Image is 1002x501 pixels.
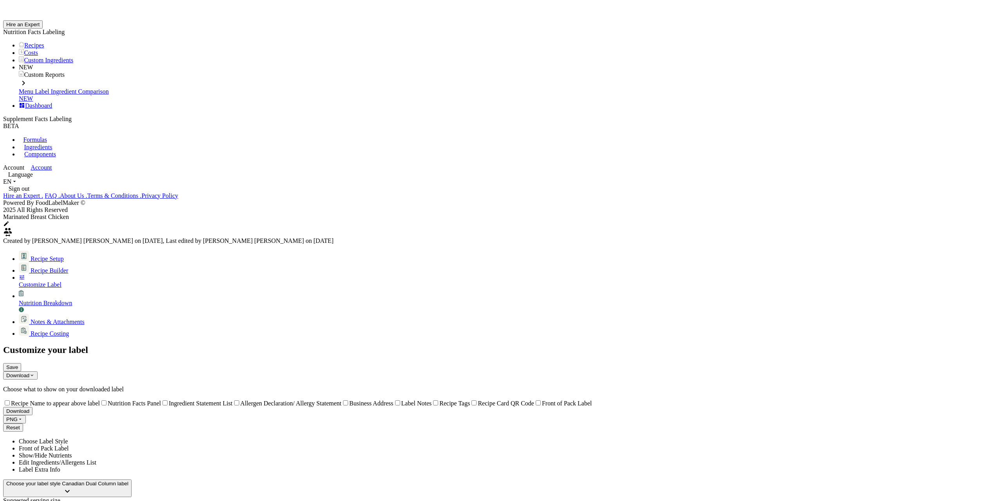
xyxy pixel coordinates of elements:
a: Notes & Attachments [19,318,85,325]
span: Choose your label style [6,481,61,487]
div: Marinated Breast Chicken [3,213,999,228]
p: Choose what to show on your downloaded label [3,386,999,393]
span: Recipe Setup [31,255,64,262]
div: Supplement Facts Labeling [3,116,999,130]
div: NEW [19,95,999,102]
span: Nutrition Breakdown [19,300,72,306]
span: Label Notes [401,400,432,407]
span: Save [6,364,18,370]
div: Custom Reports [19,71,999,78]
button: Reset [3,423,23,432]
a: Nutrition Breakdown [19,288,999,314]
a: Account [26,164,52,171]
button: Download [3,407,32,415]
a: Ingredients [19,144,52,150]
span: Account [3,164,24,171]
input: Recipe Name to appear above label [5,400,10,405]
button: Download [3,371,38,380]
span: Business Address [349,400,393,407]
button: Save [3,363,21,371]
input: Nutrition Facts Panel [101,400,107,405]
a: Customize Label [19,274,999,288]
div: EN [3,178,999,185]
h1: Customize your label [3,345,999,355]
div: Edit Ingredients/Allergens List [19,459,999,466]
a: Recipes [19,42,44,49]
span: Nutrition Facts Panel [108,400,161,407]
div: Choose Label Style [19,438,999,445]
div: Powered By FoodLabelMaker © 2025 All Rights Reserved [3,199,999,213]
a: Sign out [3,185,29,192]
span: Recipe Name to appear above label [11,400,100,407]
span: Nutrition Facts Labeling [3,29,65,35]
span: Canadian Dual Column label [62,481,128,487]
span: PNG [6,416,18,422]
a: Recipe Builder [19,267,68,274]
input: Recipe Tags [433,400,438,405]
a: Custom Ingredients [19,57,73,63]
input: Label Notes [395,400,400,405]
span: Download [6,408,29,414]
a: Costs [19,49,38,56]
div: Front of Pack Label [19,445,999,452]
button: PNG [3,415,26,423]
span: Ingredient Statement List [169,400,233,407]
input: Business Address [343,400,348,405]
span: Created by [PERSON_NAME] [PERSON_NAME] on [DATE], Last edited by [PERSON_NAME] [PERSON_NAME] on [... [3,237,334,244]
input: Front of Pack Label [536,400,541,405]
a: Language [3,171,33,178]
div: NEW [19,64,999,71]
span: Front of Pack Label [542,400,592,407]
input: Allergen Declaration/ Allergy Statement [234,400,239,405]
div: Show/Hide Nutrients [19,452,999,459]
span: Notes & Attachments [31,318,85,325]
a: Menu Label [19,88,51,95]
a: Dashboard [19,102,52,109]
a: Hire an Expert . [3,192,43,199]
a: About Us . [60,192,87,199]
a: Components [19,151,56,157]
button: Choose your label style Canadian Dual Column label [3,479,132,497]
a: FAQ . [45,192,60,199]
a: Formulas [19,136,47,143]
span: Customize Label [19,281,61,288]
a: Privacy Policy [141,192,178,199]
span: Recipe Costing [31,330,69,337]
span: Recipe Builder [31,267,68,274]
span: Download [6,373,29,378]
input: Recipe Card QR Code [471,400,477,405]
span: Reset [6,425,20,430]
a: Recipe Setup [19,255,64,262]
button: Hire an Expert [3,20,43,29]
span: Recipe Card QR Code [478,400,534,407]
div: BETA [3,123,999,130]
a: Recipe Costing [19,330,69,337]
input: Ingredient Statement List [162,400,168,405]
a: Terms & Conditions . [87,192,141,199]
span: Recipe Tags [439,400,470,407]
div: Label Extra Info [19,466,999,473]
span: Allergen Declaration/ Allergy Statement [240,400,341,407]
a: Ingredient ComparisonNEW [19,88,999,102]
